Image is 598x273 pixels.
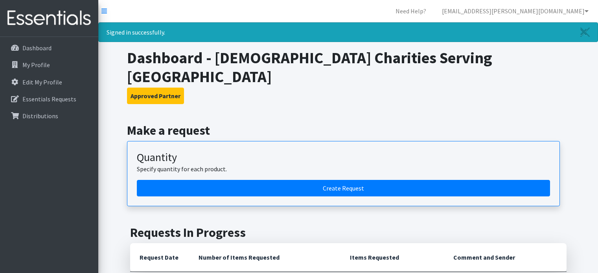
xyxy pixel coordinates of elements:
[3,40,95,56] a: Dashboard
[444,243,566,272] th: Comment and Sender
[22,95,76,103] p: Essentials Requests
[130,225,567,240] h2: Requests In Progress
[3,74,95,90] a: Edit My Profile
[127,123,569,138] h2: Make a request
[98,22,598,42] div: Signed in successfully.
[340,243,444,272] th: Items Requested
[3,91,95,107] a: Essentials Requests
[572,23,598,42] a: Close
[436,3,595,19] a: [EMAIL_ADDRESS][PERSON_NAME][DOMAIN_NAME]
[189,243,341,272] th: Number of Items Requested
[389,3,432,19] a: Need Help?
[22,78,62,86] p: Edit My Profile
[137,164,550,174] p: Specify quantity for each product.
[127,48,569,86] h1: Dashboard - [DEMOGRAPHIC_DATA] Charities Serving [GEOGRAPHIC_DATA]
[22,61,50,69] p: My Profile
[137,180,550,196] a: Create a request by quantity
[127,88,184,104] button: Approved Partner
[3,57,95,73] a: My Profile
[130,243,189,272] th: Request Date
[22,112,58,120] p: Distributions
[3,108,95,124] a: Distributions
[137,151,550,164] h3: Quantity
[22,44,52,52] p: Dashboard
[3,5,95,31] img: HumanEssentials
